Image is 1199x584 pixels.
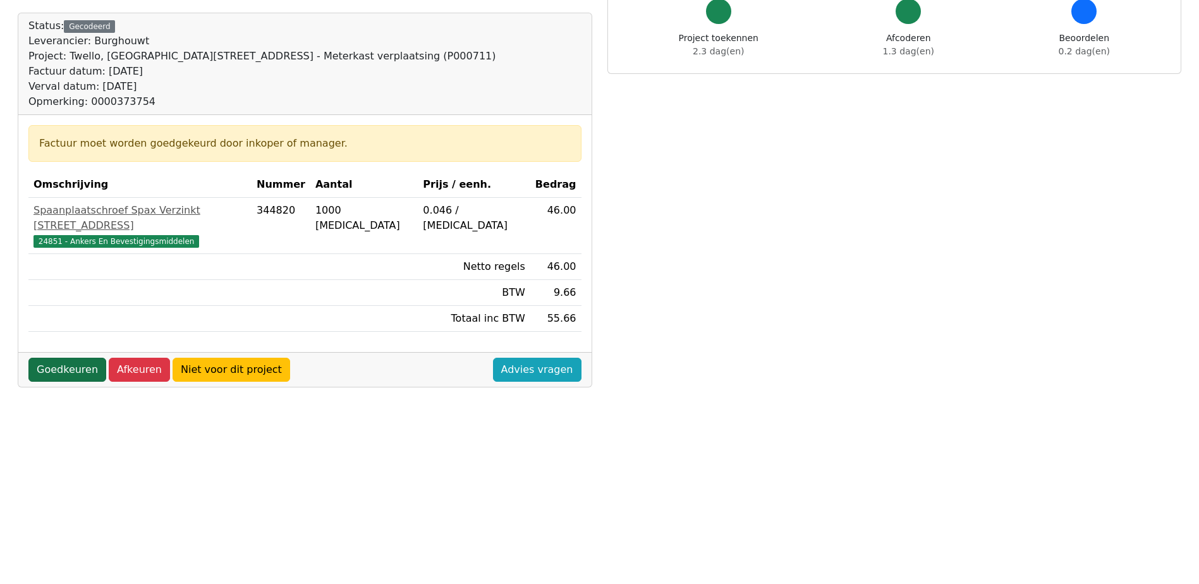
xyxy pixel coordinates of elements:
th: Nummer [252,172,310,198]
div: Verval datum: [DATE] [28,79,496,94]
div: 1000 [MEDICAL_DATA] [315,203,413,233]
div: 0.046 / [MEDICAL_DATA] [423,203,525,233]
div: Status: [28,18,496,109]
span: 24851 - Ankers En Bevestigingsmiddelen [33,235,199,248]
td: 46.00 [530,254,581,280]
div: Beoordelen [1059,32,1110,58]
th: Omschrijving [28,172,252,198]
th: Aantal [310,172,418,198]
span: 1.3 dag(en) [883,46,934,56]
div: Leverancier: Burghouwt [28,33,496,49]
td: Netto regels [418,254,530,280]
a: Spaanplaatschroef Spax Verzinkt [STREET_ADDRESS]24851 - Ankers En Bevestigingsmiddelen [33,203,246,248]
div: Factuur datum: [DATE] [28,64,496,79]
td: 344820 [252,198,310,254]
div: Gecodeerd [64,20,115,33]
td: 46.00 [530,198,581,254]
td: 55.66 [530,306,581,332]
div: Opmerking: 0000373754 [28,94,496,109]
a: Niet voor dit project [173,358,290,382]
th: Bedrag [530,172,581,198]
div: Project toekennen [679,32,758,58]
td: BTW [418,280,530,306]
div: Project: Twello, [GEOGRAPHIC_DATA][STREET_ADDRESS] - Meterkast verplaatsing (P000711) [28,49,496,64]
div: Spaanplaatschroef Spax Verzinkt [STREET_ADDRESS] [33,203,246,233]
a: Afkeuren [109,358,170,382]
td: 9.66 [530,280,581,306]
span: 0.2 dag(en) [1059,46,1110,56]
div: Factuur moet worden goedgekeurd door inkoper of manager. [39,136,571,151]
div: Afcoderen [883,32,934,58]
a: Advies vragen [493,358,581,382]
td: Totaal inc BTW [418,306,530,332]
th: Prijs / eenh. [418,172,530,198]
span: 2.3 dag(en) [693,46,744,56]
a: Goedkeuren [28,358,106,382]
